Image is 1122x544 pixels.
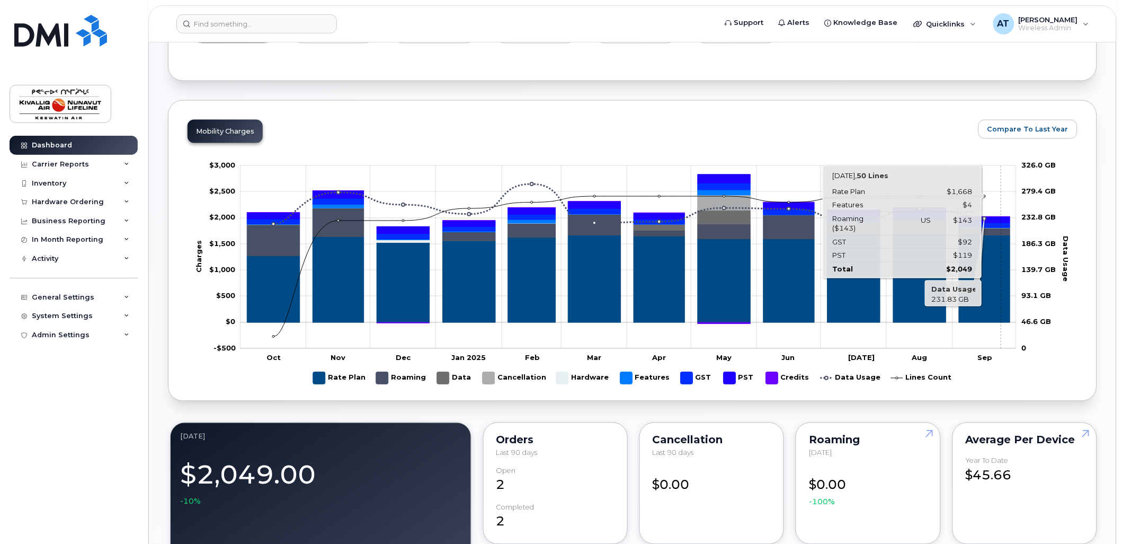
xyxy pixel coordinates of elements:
tspan: Jan 2025 [452,353,486,362]
g: Roaming [376,368,426,389]
span: Wireless Admin [1019,24,1078,32]
g: Legend [313,368,952,389]
span: Alerts [788,17,810,28]
g: $0 [209,187,235,195]
tspan: $0 [226,318,235,326]
div: Average per Device [966,436,1084,444]
g: Chart [195,161,1071,389]
tspan: Aug [912,353,928,362]
g: Features [620,368,670,389]
div: Cancellation [653,436,771,444]
button: Compare To Last Year [978,120,1078,139]
div: Open [496,467,516,475]
tspan: 0 [1022,344,1027,352]
g: $0 [216,291,235,300]
tspan: 186.3 GB [1022,239,1056,248]
tspan: $1,500 [209,239,235,248]
tspan: Apr [652,353,666,362]
g: Lines Count [891,368,952,389]
a: Alerts [771,12,817,33]
div: Aaron Thomspon [986,13,1097,34]
span: Last 90 days [496,449,538,457]
g: $0 [213,344,236,352]
span: Quicklinks [927,20,965,28]
tspan: Data Usage [1062,236,1071,282]
tspan: $2,500 [209,187,235,195]
g: Credits [766,368,810,389]
div: $2,049.00 [180,454,461,507]
tspan: 93.1 GB [1022,291,1052,300]
span: Last 90 days [653,449,694,457]
input: Find something... [176,14,337,33]
div: September 2025 [180,433,461,441]
span: [DATE] [809,449,832,457]
g: Roaming [247,208,1011,256]
span: -100% [809,497,835,507]
span: Support [734,17,764,28]
div: completed [496,504,535,512]
tspan: 326.0 GB [1022,161,1056,169]
tspan: 279.4 GB [1022,187,1056,195]
g: Hardware [556,368,610,389]
tspan: 46.6 GB [1022,318,1052,326]
tspan: Feb [525,353,540,362]
g: Rate Plan [313,368,366,389]
g: Cancellation [483,368,546,389]
tspan: $3,000 [209,161,235,169]
tspan: $500 [216,291,235,300]
tspan: Charges [195,240,203,273]
a: Support [718,12,771,33]
tspan: May [716,353,732,362]
a: Knowledge Base [817,12,905,33]
g: Data [437,368,472,389]
div: 2 [496,467,615,495]
g: $0 [209,161,235,169]
div: Roaming [809,436,927,444]
tspan: Mar [587,353,602,362]
g: PST [724,368,755,389]
div: 2 [496,504,615,531]
g: $0 [209,213,235,222]
tspan: Dec [396,353,412,362]
tspan: Sep [978,353,993,362]
span: -10% [180,496,201,507]
tspan: Oct [266,353,281,362]
tspan: $2,000 [209,213,235,222]
span: [PERSON_NAME] [1019,15,1078,24]
div: $0.00 [653,467,771,495]
div: $45.66 [966,457,1084,485]
g: $0 [209,265,235,274]
tspan: Nov [331,353,346,362]
div: Year to Date [966,457,1009,465]
g: Rate Plan [247,234,1011,322]
div: Orders [496,436,615,444]
tspan: Jun [782,353,795,362]
tspan: 139.7 GB [1022,265,1056,274]
tspan: 232.8 GB [1022,213,1056,222]
div: $0.00 [809,467,927,508]
span: Compare To Last Year [987,124,1068,134]
tspan: $1,000 [209,265,235,274]
tspan: -$500 [213,344,236,352]
g: Data Usage [821,368,881,389]
span: Knowledge Base [834,17,898,28]
g: $0 [209,239,235,248]
iframe: Messenger Launcher [1076,498,1114,536]
tspan: [DATE] [849,353,875,362]
g: GST [681,368,713,389]
span: AT [998,17,1010,30]
div: Quicklinks [906,13,984,34]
